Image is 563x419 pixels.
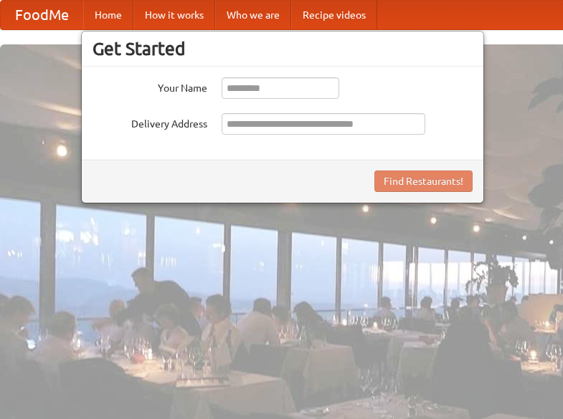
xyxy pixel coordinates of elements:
[374,170,473,192] button: Find Restaurants!
[83,1,133,29] a: Home
[215,1,291,29] a: Who we are
[133,1,215,29] a: How it works
[93,113,207,131] label: Delivery Address
[1,1,83,29] a: FoodMe
[291,1,377,29] a: Recipe videos
[93,38,473,59] h3: Get Started
[93,77,207,95] label: Your Name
